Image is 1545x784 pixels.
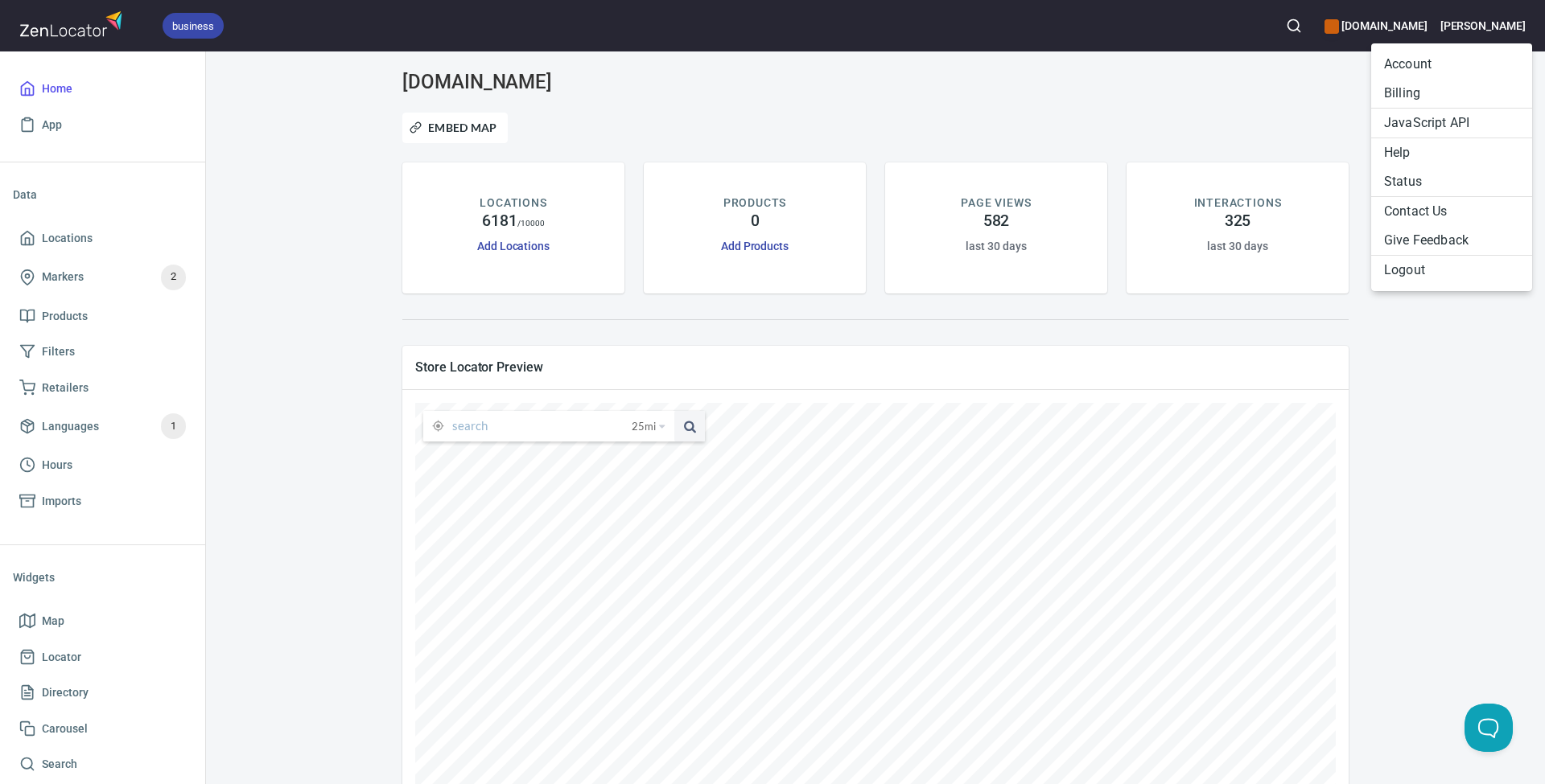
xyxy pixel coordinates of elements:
[1371,79,1532,108] li: Billing
[1371,167,1532,196] a: Status
[1371,138,1532,167] a: Help
[1371,197,1532,226] li: Contact Us
[1371,50,1532,79] li: Account
[1371,256,1532,285] li: Logout
[1371,226,1532,255] li: Give Feedback
[1371,109,1532,138] a: JavaScript API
